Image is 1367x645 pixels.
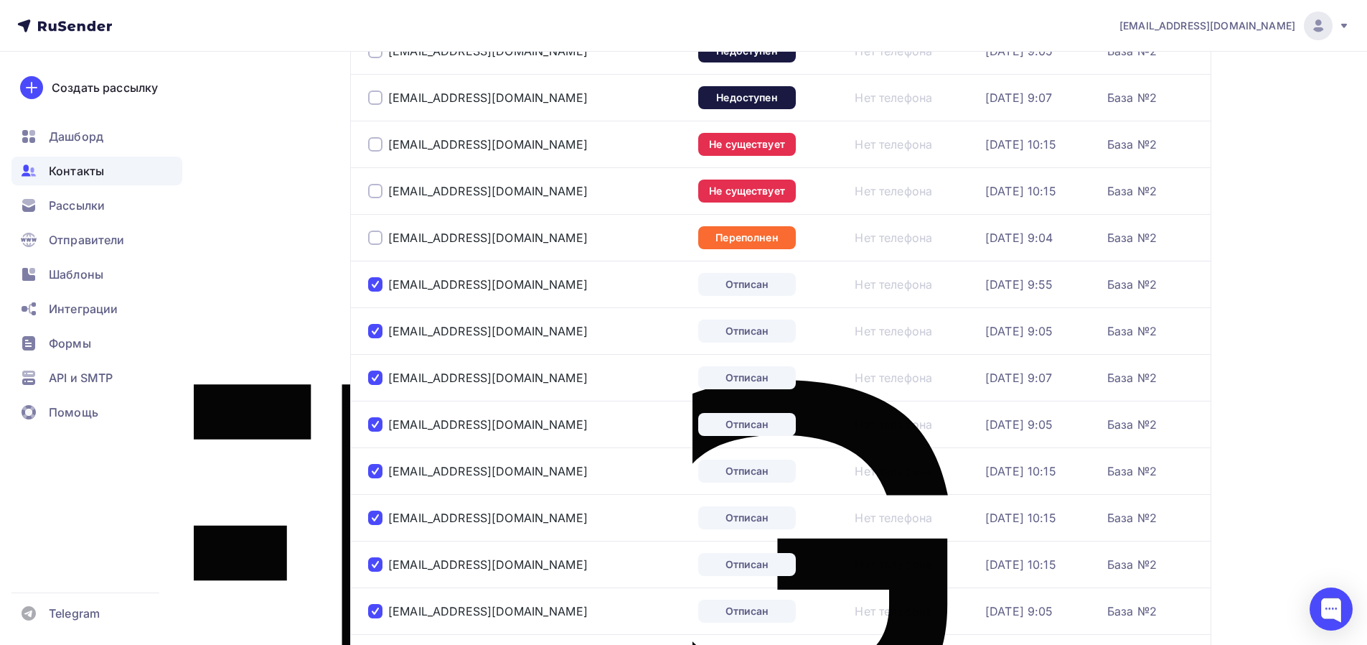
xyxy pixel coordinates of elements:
div: Недоступен [698,86,796,109]
a: [EMAIL_ADDRESS][DOMAIN_NAME] [388,277,588,292]
a: База №2 [1107,511,1157,525]
a: Отправители [11,226,182,254]
a: [EMAIL_ADDRESS][DOMAIN_NAME] [388,324,588,338]
div: База №2 [1107,371,1157,385]
div: [EMAIL_ADDRESS][DOMAIN_NAME] [388,511,588,525]
a: [DATE] 9:05 [985,604,1053,618]
div: [EMAIL_ADDRESS][DOMAIN_NAME] [388,557,588,572]
span: Помощь [49,404,98,421]
a: Нет телефона [855,91,932,105]
span: Шаблоны [49,266,103,283]
a: [DATE] 9:05 [985,324,1053,338]
div: База №2 [1107,324,1157,338]
a: [DATE] 9:55 [985,277,1053,292]
div: [DATE] 9:05 [985,417,1053,432]
a: [DATE] 10:15 [985,184,1056,198]
div: Создать рассылку [52,79,158,96]
a: Отписан [698,460,796,483]
a: Переполнен [698,226,796,249]
a: Отписан [698,320,796,343]
a: [EMAIL_ADDRESS][DOMAIN_NAME] [388,137,588,152]
a: Не существует [698,133,796,156]
span: Контакты [49,162,104,180]
span: API и SMTP [49,369,113,386]
a: База №2 [1107,277,1157,292]
a: Не существует [698,180,796,203]
a: База №2 [1107,557,1157,572]
a: Нет телефона [855,184,932,198]
a: Нет телефона [855,137,932,152]
a: [EMAIL_ADDRESS][DOMAIN_NAME] [388,184,588,198]
span: [EMAIL_ADDRESS][DOMAIN_NAME] [1119,19,1295,33]
a: База №2 [1107,231,1157,245]
a: [EMAIL_ADDRESS][DOMAIN_NAME] [388,371,588,385]
span: Формы [49,335,91,352]
div: [EMAIL_ADDRESS][DOMAIN_NAME] [388,231,588,245]
a: [DATE] 9:07 [985,91,1053,105]
a: [DATE] 10:15 [985,557,1056,572]
span: Отправители [49,231,125,249]
a: Отписан [698,273,796,296]
a: Отписан [698,600,796,623]
a: База №2 [1107,464,1157,478]
a: [DATE] 10:15 [985,464,1056,478]
a: База №2 [1107,91,1157,105]
a: [DATE] 10:15 [985,511,1056,525]
a: [DATE] 9:07 [985,371,1053,385]
span: Рассылки [49,197,105,214]
a: База №2 [1107,604,1157,618]
span: Дашборд [49,128,103,145]
span: Telegram [49,605,100,622]
a: Отписан [698,553,796,576]
a: Нет телефона [855,231,932,245]
a: Дашборд [11,122,182,151]
a: [EMAIL_ADDRESS][DOMAIN_NAME] [1119,11,1350,40]
a: Контакты [11,157,182,185]
a: Отписан [698,506,796,529]
a: [DATE] 10:15 [985,137,1056,152]
a: Отписан [698,366,796,389]
a: Отписан [698,413,796,436]
div: [EMAIL_ADDRESS][DOMAIN_NAME] [388,91,588,105]
a: [EMAIL_ADDRESS][DOMAIN_NAME] [388,604,588,618]
a: [DATE] 9:04 [985,231,1053,245]
a: База №2 [1107,184,1157,198]
a: [EMAIL_ADDRESS][DOMAIN_NAME] [388,464,588,478]
a: Шаблоны [11,260,182,289]
a: База №2 [1107,417,1157,432]
a: [EMAIL_ADDRESS][DOMAIN_NAME] [388,417,588,432]
a: База №2 [1107,137,1157,152]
